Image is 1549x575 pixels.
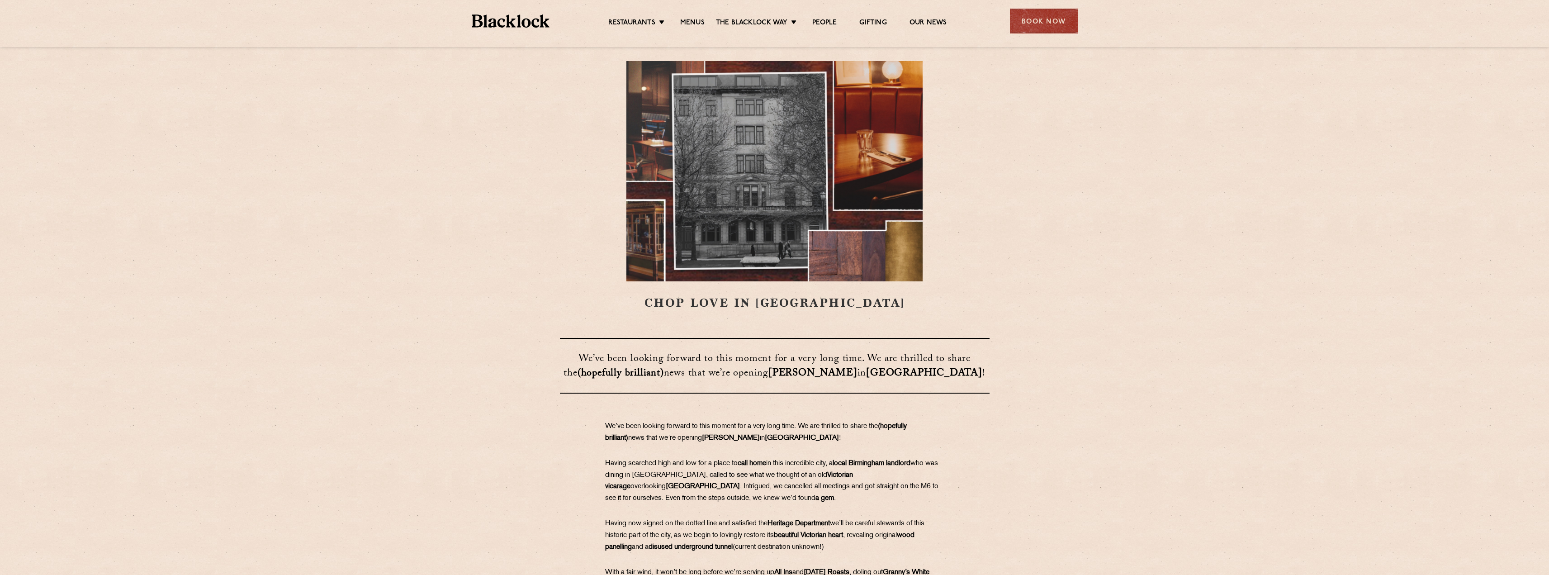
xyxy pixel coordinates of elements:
strong: wood panelling [605,532,914,551]
strong: (hopefully brilliant) [605,423,907,442]
h3: ​​​​​​​We’ve been looking forward to this moment for a very long time. We are thrilled to share t... [560,338,990,394]
strong: [GEOGRAPHIC_DATA] [866,366,982,382]
strong: call home [738,460,766,467]
strong: a gem [815,495,834,502]
a: The Blacklock Way [716,19,787,29]
strong: local Birmingham landlord [833,460,910,467]
p: ​​​​​​​We’ve been looking forward to this moment for a very long time. We are thrilled to share t... [605,421,944,444]
a: Gifting [859,19,886,29]
strong: [GEOGRAPHIC_DATA] [765,435,839,442]
h1: CHOP LOVE IN [GEOGRAPHIC_DATA] [560,61,990,311]
img: BL_Textured_Logo-footer-cropped.svg [472,14,550,28]
div: Book Now [1010,9,1078,33]
strong: [GEOGRAPHIC_DATA] [666,483,740,490]
p: Having searched high and low for a place to in this incredible city, a who was dining in [GEOGRAP... [605,458,944,505]
a: Restaurants [608,19,655,29]
strong: beautiful Victorian heart [774,532,843,539]
strong: [PERSON_NAME] [702,435,760,442]
a: People [812,19,837,29]
a: Menus [680,19,705,29]
strong: Heritage Department [767,520,830,527]
strong: disused underground tunnel [649,544,733,551]
a: Our News [910,19,947,29]
strong: [PERSON_NAME] [768,366,857,382]
p: Having now signed on the dotted line and satisfied the we’ll be careful stewards of this historic... [605,518,944,553]
strong: (hopefully brilliant) [578,366,664,382]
